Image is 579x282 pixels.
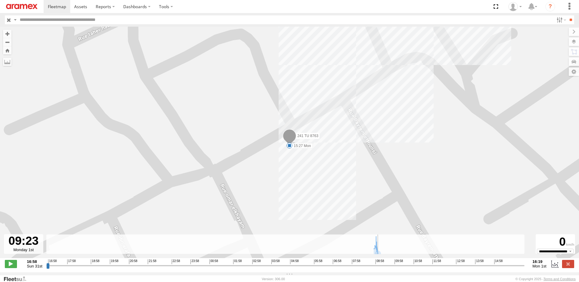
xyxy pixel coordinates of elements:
span: 06:58 [333,259,341,264]
div: © Copyright 2025 - [515,277,576,281]
span: 07:58 [352,259,360,264]
label: Measure [3,57,12,66]
span: 22:58 [172,259,180,264]
span: 18:58 [91,259,99,264]
span: Sun 31st Aug 2025 [27,264,42,268]
span: 14:58 [494,259,503,264]
span: 09:58 [395,259,403,264]
button: Zoom in [3,30,12,38]
span: 21:58 [148,259,156,264]
label: 15:27 Mon [289,143,313,149]
div: Ahmed Khanfir [506,2,524,11]
span: 19:58 [110,259,118,264]
span: 11:58 [432,259,441,264]
span: 08:58 [376,259,384,264]
span: 00:58 [210,259,218,264]
span: 05:58 [314,259,323,264]
span: 16:58 [48,259,57,264]
span: Mon 1st Sep 2025 [532,264,546,268]
span: 10:58 [414,259,422,264]
a: Visit our Website [3,276,31,282]
label: Search Query [13,15,18,24]
span: 12:58 [456,259,465,264]
span: 13:58 [475,259,484,264]
span: 04:58 [290,259,299,264]
a: Terms and Conditions [544,277,576,281]
label: Play/Stop [5,260,17,268]
span: 20:58 [129,259,137,264]
button: Zoom Home [3,46,12,54]
label: Map Settings [569,67,579,76]
strong: 16:58 [27,259,42,264]
label: Close [562,260,574,268]
span: 03:58 [271,259,280,264]
img: aramex-logo.svg [6,4,38,9]
label: Search Filter Options [554,15,567,24]
span: 17:58 [67,259,76,264]
i: ? [545,2,555,11]
strong: 16:19 [532,259,546,264]
span: 01:58 [233,259,242,264]
div: 0 [537,235,574,249]
div: Version: 306.00 [262,277,285,281]
button: Zoom out [3,38,12,46]
span: 241 TU 8763 [297,134,318,138]
span: 02:58 [252,259,261,264]
span: 23:58 [190,259,199,264]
